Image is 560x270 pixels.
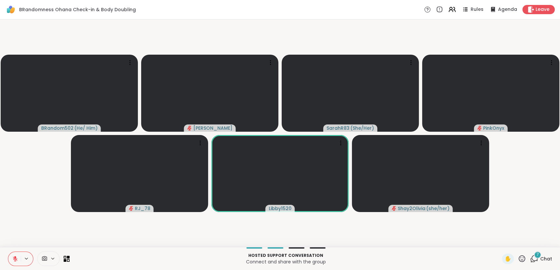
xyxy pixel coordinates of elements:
p: Connect and share with the group [74,258,498,265]
span: audio-muted [477,126,482,130]
span: Libby1520 [269,205,292,212]
img: ShareWell Logomark [5,4,16,15]
span: BRandomness Ohana Check-in & Body Doubling [19,6,136,13]
span: Chat [540,256,552,262]
span: [PERSON_NAME] [193,125,233,131]
span: SarahR83 [327,125,350,131]
span: audio-muted [392,206,396,211]
span: ( she/her ) [426,205,450,212]
span: Agenda [498,6,517,13]
span: PinkOnyx [483,125,504,131]
span: RJ_78 [135,205,150,212]
span: audio-muted [187,126,192,130]
span: 7 [537,252,539,257]
span: ✋ [505,255,511,263]
span: ( She/Her ) [350,125,374,131]
span: Leave [536,6,549,13]
span: Shay2Olivia [398,205,425,212]
span: ( He/ Him ) [74,125,98,131]
span: Rules [471,6,483,13]
span: audio-muted [129,206,134,211]
span: BRandom502 [41,125,74,131]
p: Hosted support conversation [74,253,498,258]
